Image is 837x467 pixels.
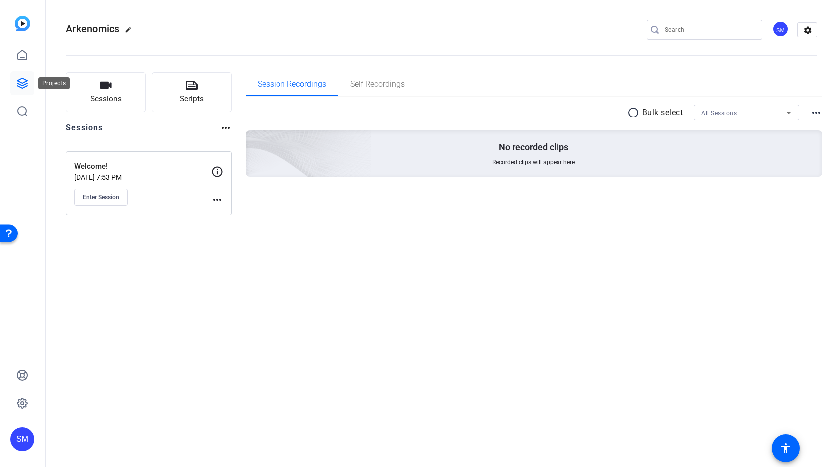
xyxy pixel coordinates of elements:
[350,80,405,88] span: Self Recordings
[15,16,30,31] img: blue-gradient.svg
[66,23,120,35] span: Arkenomics
[642,107,683,118] p: Bulk select
[798,23,818,38] mat-icon: settings
[10,427,34,451] div: SM
[780,442,792,454] mat-icon: accessibility
[220,122,232,134] mat-icon: more_horiz
[125,26,137,38] mat-icon: edit
[66,122,103,141] h2: Sessions
[772,21,789,37] div: SM
[810,107,822,118] mat-icon: more_horiz
[665,24,754,36] input: Search
[38,77,70,89] div: Projects
[499,141,568,153] p: No recorded clips
[90,93,122,105] span: Sessions
[211,194,223,206] mat-icon: more_horiz
[258,80,326,88] span: Session Recordings
[180,93,204,105] span: Scripts
[772,21,790,38] ngx-avatar: Stefan Maucher
[152,72,232,112] button: Scripts
[134,32,372,248] img: embarkstudio-empty-session.png
[701,110,737,117] span: All Sessions
[74,161,211,172] p: Welcome!
[66,72,146,112] button: Sessions
[83,193,119,201] span: Enter Session
[74,173,211,181] p: [DATE] 7:53 PM
[627,107,642,118] mat-icon: radio_button_unchecked
[74,189,128,206] button: Enter Session
[492,158,575,166] span: Recorded clips will appear here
